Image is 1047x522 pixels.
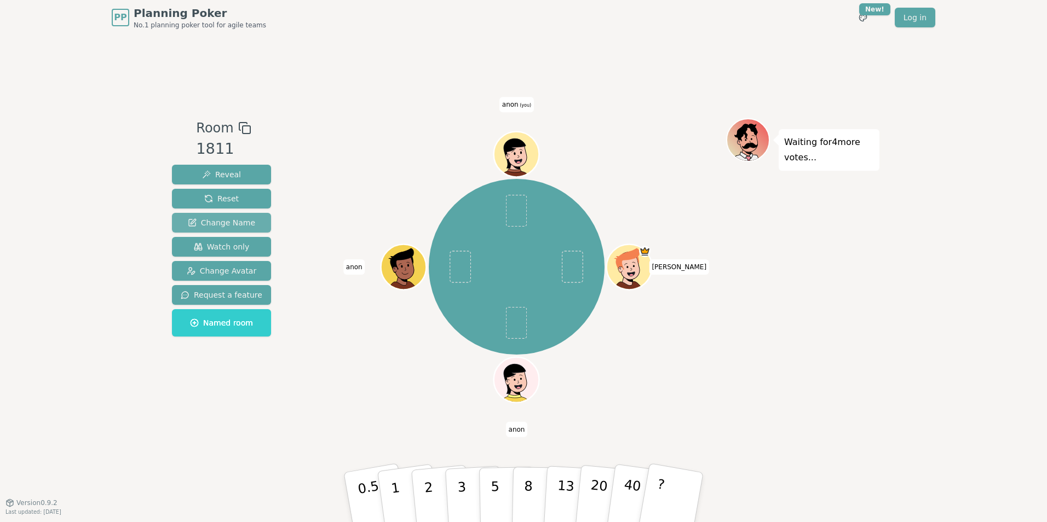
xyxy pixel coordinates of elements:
a: Log in [895,8,935,27]
button: New! [853,8,873,27]
p: Waiting for 4 more votes... [784,135,874,165]
button: Version0.9.2 [5,498,57,507]
span: Click to change your name [506,421,528,437]
button: Click to change your avatar [496,133,538,176]
span: Reveal [202,169,241,180]
span: Reset [204,193,239,204]
button: Watch only [172,237,271,257]
span: Click to change your name [343,259,365,275]
span: PP [114,11,126,24]
span: Named room [190,317,253,328]
span: Change Avatar [187,265,257,276]
button: Reveal [172,165,271,184]
span: Watch only [194,241,250,252]
button: Change Avatar [172,261,271,281]
span: Planning Poker [134,5,266,21]
a: PPPlanning PokerNo.1 planning poker tool for agile teams [112,5,266,30]
span: No.1 planning poker tool for agile teams [134,21,266,30]
button: Change Name [172,213,271,233]
div: 1811 [196,138,251,160]
span: Version 0.9.2 [16,498,57,507]
button: Reset [172,189,271,208]
span: Request a feature [181,289,262,300]
span: Igor is the host [640,246,651,257]
span: Change Name [188,217,255,228]
button: Request a feature [172,285,271,305]
span: Room [196,118,233,138]
button: Named room [172,309,271,337]
div: New! [859,3,890,15]
span: Click to change your name [649,259,709,275]
span: (you) [519,103,532,108]
span: Last updated: [DATE] [5,509,61,515]
span: Click to change your name [499,97,534,112]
